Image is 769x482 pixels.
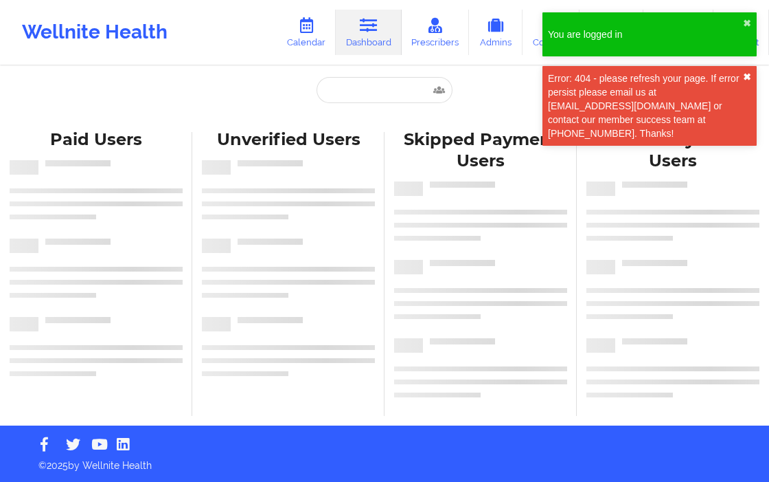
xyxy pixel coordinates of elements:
[548,28,743,41] div: You are logged in
[277,10,336,55] a: Calendar
[394,129,567,172] div: Skipped Payment Users
[469,10,523,55] a: Admins
[402,10,470,55] a: Prescribers
[548,72,743,140] div: Error: 404 - please refresh your page. If error persist please email us at [EMAIL_ADDRESS][DOMAIN...
[523,10,579,55] a: Coaches
[743,18,751,29] button: close
[29,449,740,472] p: © 2025 by Wellnite Health
[202,129,375,151] div: Unverified Users
[743,72,751,83] button: close
[10,129,183,151] div: Paid Users
[336,10,402,55] a: Dashboard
